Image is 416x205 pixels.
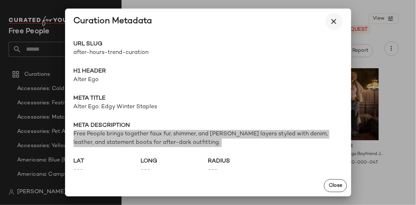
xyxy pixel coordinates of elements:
span: Alter Ego: Edgy Winter Staples [74,103,343,111]
span: Close [328,183,342,189]
span: Meta title [74,94,343,103]
span: Meta description [74,121,343,130]
span: radius [208,157,275,166]
span: --- [141,166,208,174]
span: URL Slug [74,40,208,49]
button: Close [324,179,347,192]
span: H1 Header [74,67,343,76]
span: long [141,157,208,166]
div: Curation Metadata [74,16,152,27]
span: after-hours-trend-curation [74,49,208,57]
span: Free People brings together faux fur, shimmer, and [PERSON_NAME] layers styled with denim, leathe... [74,130,343,147]
span: --- [74,166,141,174]
span: Alter Ego [74,76,343,84]
span: lat [74,157,141,166]
span: --- [208,166,275,174]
